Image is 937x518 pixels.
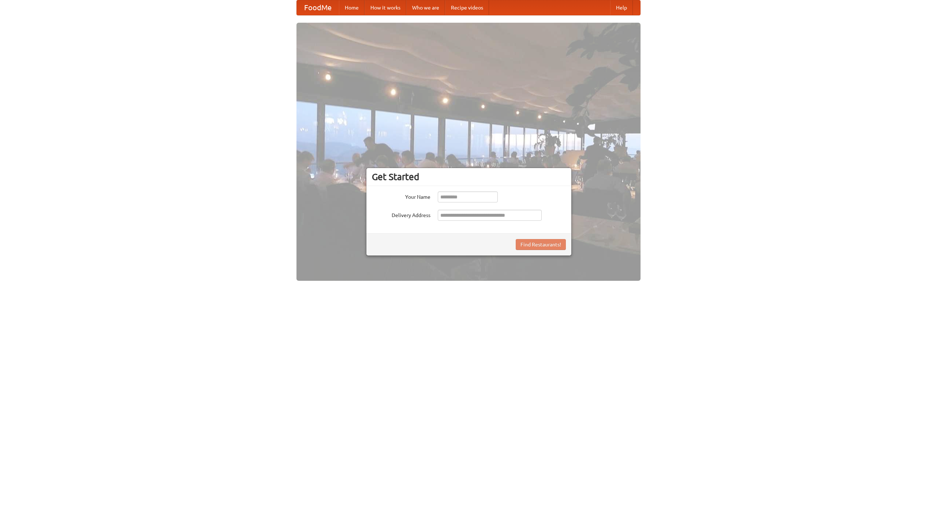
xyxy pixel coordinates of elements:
a: Recipe videos [445,0,489,15]
a: Home [339,0,365,15]
a: How it works [365,0,406,15]
button: Find Restaurants! [516,239,566,250]
h3: Get Started [372,171,566,182]
a: FoodMe [297,0,339,15]
a: Help [610,0,633,15]
label: Delivery Address [372,210,430,219]
label: Your Name [372,191,430,201]
a: Who we are [406,0,445,15]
